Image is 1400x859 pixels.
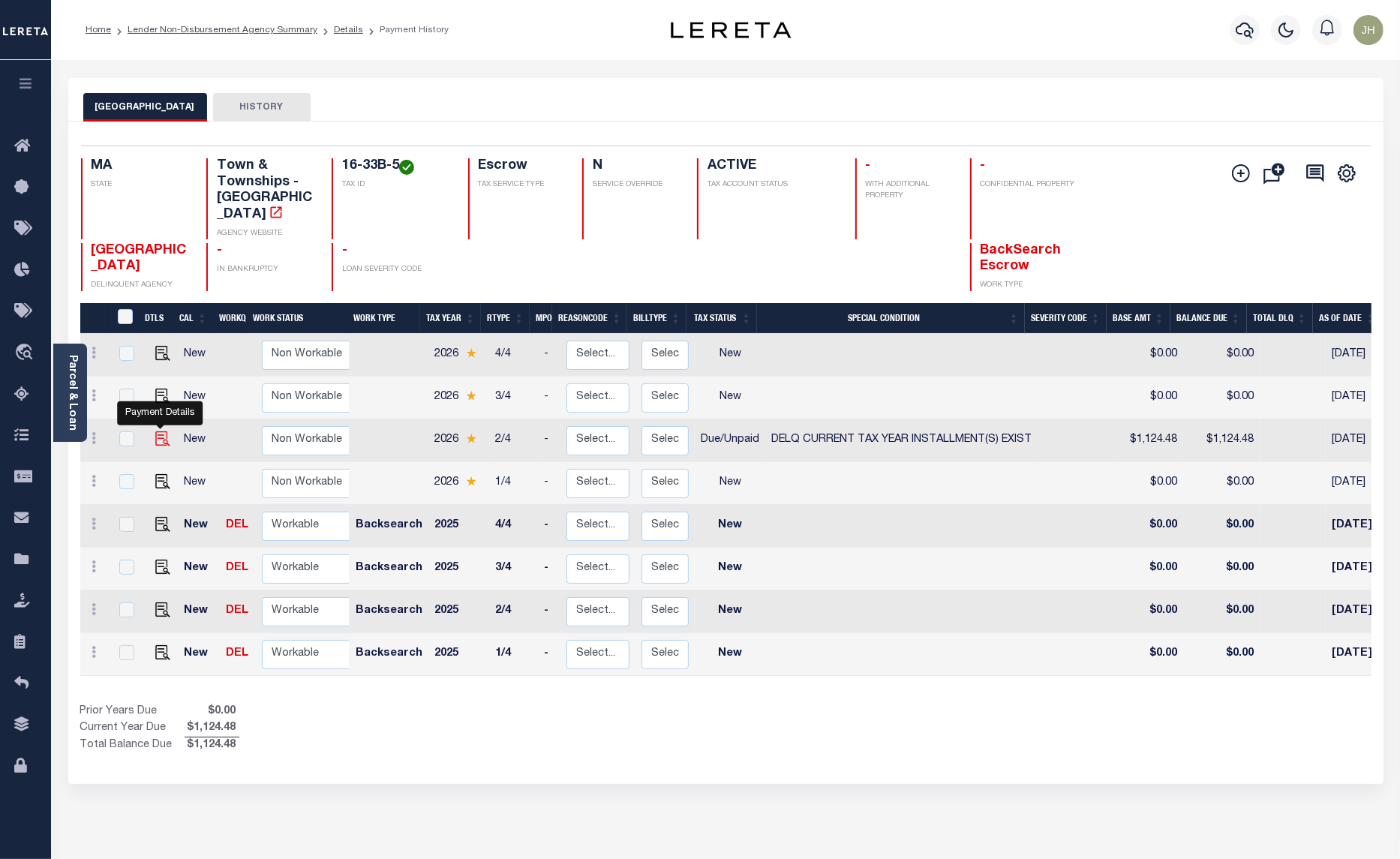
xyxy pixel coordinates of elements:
td: $0.00 [1119,548,1183,590]
i: travel_explore [14,344,38,363]
td: [DATE] [1326,419,1394,462]
img: svg+xml;base64,PHN2ZyB4bWxucz0iaHR0cDovL3d3dy53My5vcmcvMjAwMC9zdmciIHBvaW50ZXItZXZlbnRzPSJub25lIi... [1353,15,1383,45]
span: - [981,159,986,173]
td: 2025 [428,590,489,633]
td: $0.00 [1183,548,1260,590]
th: &nbsp;&nbsp;&nbsp;&nbsp;&nbsp;&nbsp;&nbsp;&nbsp;&nbsp;&nbsp; [80,303,109,334]
td: New [695,505,765,548]
td: [DATE] [1326,505,1394,548]
span: DELQ CURRENT TAX YEAR INSTALLMENT(S) EXIST [771,434,1032,445]
td: Total Balance Due [80,737,185,754]
td: New [178,462,219,505]
td: New [178,590,219,633]
p: STATE [92,179,188,191]
td: Prior Years Due [80,704,185,720]
td: $0.00 [1183,505,1260,548]
td: New [178,419,219,462]
td: New [695,548,765,590]
td: 2/4 [489,419,538,462]
h4: Escrow [479,158,565,175]
td: New [695,377,765,419]
td: - [538,377,560,419]
p: DELINQUENT AGENCY [92,280,188,291]
span: - [342,244,347,257]
span: - [217,244,222,257]
img: Star.svg [466,476,476,486]
td: 3/4 [489,377,538,419]
button: HISTORY [213,93,311,122]
td: [DATE] [1326,633,1394,676]
td: Backsearch [350,548,428,590]
p: WORK TYPE [981,280,1077,291]
span: [GEOGRAPHIC_DATA] [92,244,187,274]
td: 2026 [428,462,489,505]
td: 2026 [428,377,489,419]
td: $0.00 [1119,590,1183,633]
td: - [538,505,560,548]
a: DEL [226,563,248,573]
td: $0.00 [1119,462,1183,505]
td: 1/4 [489,633,538,676]
td: $0.00 [1183,377,1260,419]
td: New [178,505,219,548]
th: Total DLQ: activate to sort column ascending [1247,303,1313,334]
th: As of Date: activate to sort column ascending [1313,303,1382,334]
td: Backsearch [350,590,428,633]
td: [DATE] [1326,334,1394,377]
td: 2025 [428,505,489,548]
td: $0.00 [1183,590,1260,633]
img: Star.svg [466,434,476,443]
th: &nbsp; [109,303,140,334]
td: [DATE] [1326,377,1394,419]
h4: N [593,158,679,175]
span: $0.00 [185,704,239,720]
h4: MA [92,158,188,175]
td: New [695,590,765,633]
td: [DATE] [1326,548,1394,590]
a: Details [334,26,363,35]
div: Payment Details [117,401,203,425]
td: - [538,462,560,505]
td: 2026 [428,334,489,377]
td: New [178,548,219,590]
td: 2026 [428,419,489,462]
td: 2025 [428,633,489,676]
th: Balance Due: activate to sort column ascending [1170,303,1247,334]
td: Due/Unpaid [695,419,765,462]
td: - [538,419,560,462]
h4: Town & Townships - [GEOGRAPHIC_DATA] [217,158,314,223]
td: New [178,633,219,676]
th: WorkQ [213,303,247,334]
td: - [538,548,560,590]
th: Tax Status: activate to sort column ascending [686,303,757,334]
td: New [695,334,765,377]
th: Special Condition: activate to sort column ascending [757,303,1024,334]
td: $0.00 [1119,505,1183,548]
td: $0.00 [1183,462,1260,505]
th: ReasonCode: activate to sort column ascending [552,303,627,334]
img: Star.svg [466,348,476,358]
th: Base Amt: activate to sort column ascending [1107,303,1170,334]
a: DEL [226,520,248,530]
span: - [866,159,871,173]
td: - [538,590,560,633]
td: New [695,633,765,676]
td: 4/4 [489,334,538,377]
td: New [178,334,219,377]
th: DTLS [139,303,173,334]
td: $1,124.48 [1183,419,1260,462]
td: 2/4 [489,590,538,633]
p: WITH ADDITIONAL PROPERTY [866,179,952,202]
td: 1/4 [489,462,538,505]
button: [GEOGRAPHIC_DATA] [83,93,207,122]
td: New [695,462,765,505]
th: Severity Code: activate to sort column ascending [1025,303,1107,334]
th: Tax Year: activate to sort column ascending [420,303,481,334]
td: - [538,633,560,676]
h4: 16-33B-5 [342,158,450,175]
td: $0.00 [1119,377,1183,419]
td: [DATE] [1326,462,1394,505]
td: - [538,334,560,377]
p: TAX ACCOUNT STATUS [708,179,837,191]
a: Parcel & Loan [67,355,77,431]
